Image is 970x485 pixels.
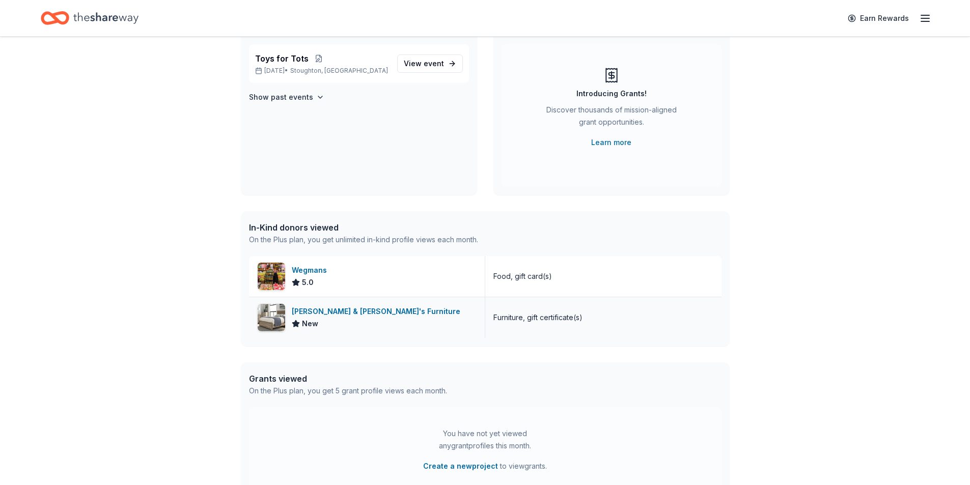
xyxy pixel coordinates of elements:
a: View event [397,54,463,73]
span: View [404,58,444,70]
div: Food, gift card(s) [493,270,552,282]
button: Create a newproject [423,460,498,472]
div: Introducing Grants! [576,88,647,100]
div: [PERSON_NAME] & [PERSON_NAME]'s Furniture [292,305,464,318]
div: You have not yet viewed any grant profiles this month. [422,427,549,452]
span: Stoughton, [GEOGRAPHIC_DATA] [290,67,388,75]
span: New [302,318,318,330]
div: On the Plus plan, you get 5 grant profile views each month. [249,385,447,397]
span: event [424,59,444,68]
button: Show past events [249,91,324,103]
img: Image for Bernie & Phyl's Furniture [258,304,285,331]
span: 5.0 [302,276,314,289]
p: [DATE] • [255,67,389,75]
span: to view grants . [423,460,547,472]
a: Learn more [591,136,631,149]
h4: Show past events [249,91,313,103]
a: Earn Rewards [842,9,915,27]
img: Image for Wegmans [258,263,285,290]
span: Toys for Tots [255,52,309,65]
div: In-Kind donors viewed [249,221,478,234]
div: Furniture, gift certificate(s) [493,311,583,324]
a: Home [41,6,138,30]
div: Discover thousands of mission-aligned grant opportunities. [542,104,681,132]
div: Grants viewed [249,373,447,385]
div: Wegmans [292,264,331,276]
div: On the Plus plan, you get unlimited in-kind profile views each month. [249,234,478,246]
